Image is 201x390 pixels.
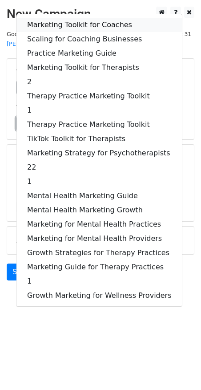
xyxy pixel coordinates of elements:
a: 1 [16,274,182,288]
a: Marketing Toolkit for Therapists [16,61,182,75]
a: Practice Marketing Guide [16,46,182,61]
a: 22 [16,160,182,175]
a: Mental Health Marketing Guide [16,189,182,203]
h2: New Campaign [7,7,194,22]
a: Therapy Practice Marketing Toolkit [16,118,182,132]
a: 2 [16,75,182,89]
a: Growth Marketing for Wellness Providers [16,288,182,303]
a: Marketing Strategy for Psychotherapists [16,146,182,160]
a: Send [7,264,36,280]
a: Growth Strategies for Therapy Practices [16,246,182,260]
a: Mental Health Marketing Growth [16,203,182,217]
a: Marketing Guide for Therapy Practices [16,260,182,274]
small: Google Sheet: [7,31,105,48]
iframe: Chat Widget [157,347,201,390]
a: Marketing for Mental Health Practices [16,217,182,232]
a: Therapy Practice Marketing Toolkit [16,89,182,103]
a: 1 [16,103,182,118]
a: TikTok Toolkit for Therapists [16,132,182,146]
a: Marketing for Mental Health Providers [16,232,182,246]
a: 1 [16,175,182,189]
a: Scaling for Coaching Businesses [16,32,182,46]
a: Marketing Toolkit for Coaches [16,18,182,32]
